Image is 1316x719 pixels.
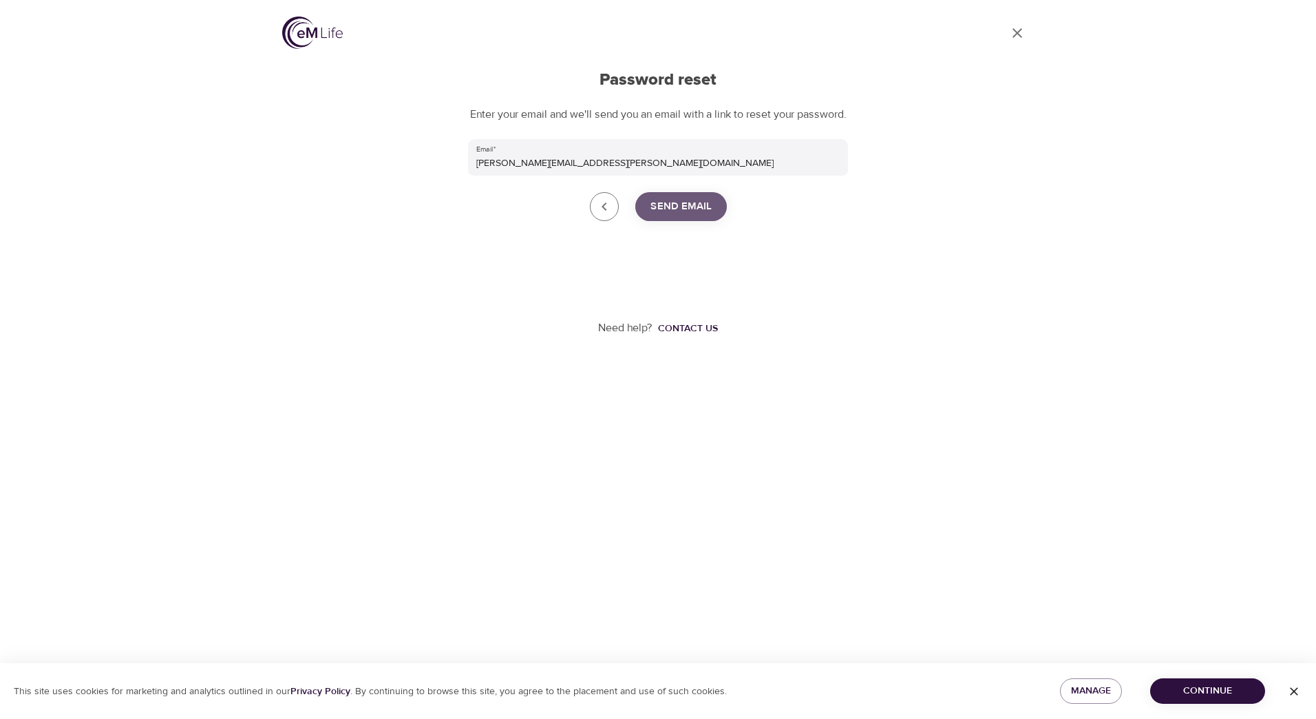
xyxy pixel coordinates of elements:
p: Enter your email and we'll send you an email with a link to reset your password. [468,107,848,123]
button: Send Email [635,192,727,221]
a: Privacy Policy [290,685,350,698]
button: Continue [1150,678,1265,704]
div: Contact us [658,322,718,335]
a: close [1001,17,1034,50]
button: Manage [1060,678,1122,704]
span: Send Email [650,198,712,216]
span: Continue [1161,682,1254,700]
img: logo [282,17,343,49]
a: close [590,192,619,221]
a: Contact us [652,322,718,335]
p: Need help? [598,320,652,336]
h2: Password reset [468,70,848,90]
span: Manage [1071,682,1111,700]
